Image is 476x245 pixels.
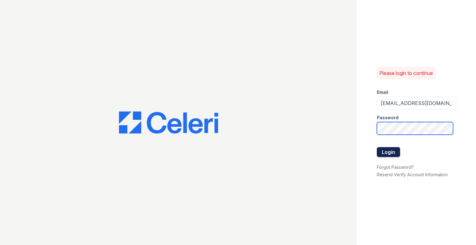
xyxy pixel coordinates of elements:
[119,112,218,134] img: CE_Logo_Blue-a8612792a0a2168367f1c8372b55b34899dd931a85d93a1a3d3e32e68fde9ad4.png
[377,172,448,177] a: Resend Verify Account Information
[377,115,399,121] label: Password
[377,164,414,170] a: Forgot Password?
[377,89,388,95] label: Email
[379,69,433,77] p: Please login to continue
[377,147,400,157] button: Login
